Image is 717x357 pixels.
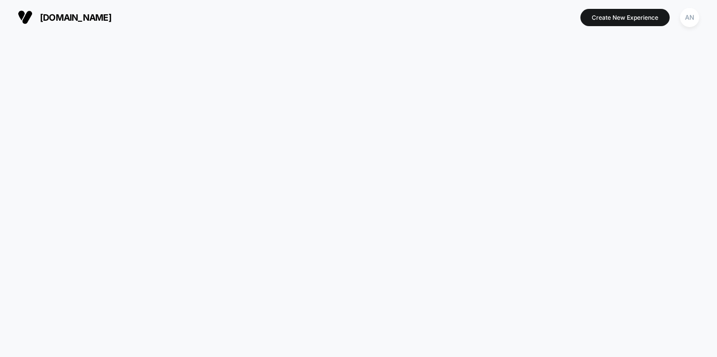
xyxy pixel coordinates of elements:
[18,10,33,25] img: Visually logo
[680,8,699,27] div: AN
[677,7,702,28] button: AN
[15,9,114,25] button: [DOMAIN_NAME]
[40,12,111,23] span: [DOMAIN_NAME]
[580,9,670,26] button: Create New Experience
